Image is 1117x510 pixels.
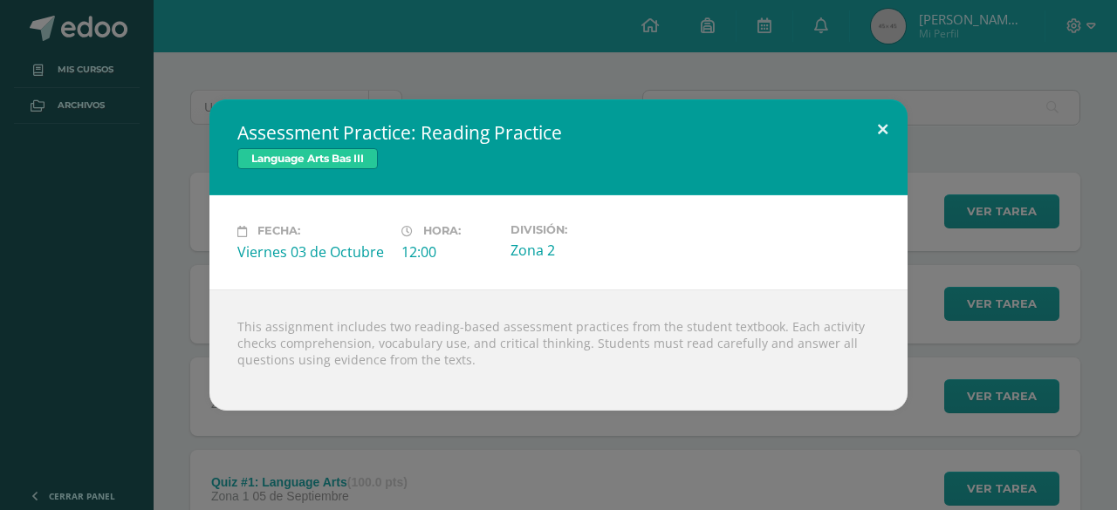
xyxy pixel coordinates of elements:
span: Hora: [423,225,461,238]
div: 12:00 [401,242,497,262]
div: Viernes 03 de Octubre [237,242,387,262]
label: División: [511,223,661,236]
div: This assignment includes two reading-based assessment practices from the student textbook. Each a... [209,289,908,411]
span: Language Arts Bas III [237,148,378,169]
span: Fecha: [257,225,300,238]
button: Close (Esc) [858,99,908,159]
div: Zona 2 [511,241,661,260]
h2: Assessment Practice: Reading Practice [237,120,880,145]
